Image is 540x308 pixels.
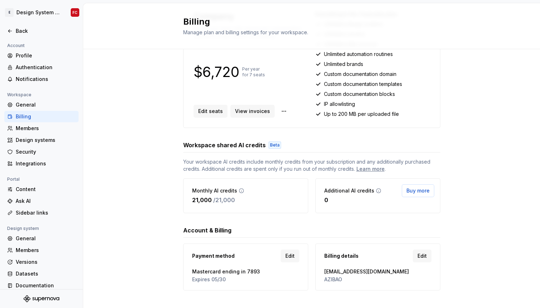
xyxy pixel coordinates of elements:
h2: Billing [183,16,432,27]
div: E [5,8,14,17]
span: Billing details [324,252,359,260]
button: Edit seats [194,105,227,118]
span: Expires 05/30 [192,276,299,283]
div: Ask AI [16,197,76,205]
span: Payment method [192,252,235,260]
div: Back [16,27,76,35]
p: Per year for 7 seats [242,66,265,78]
p: Up to 200 MB per uploaded file [324,111,399,118]
a: Documentation [4,280,79,291]
div: General [16,235,76,242]
div: Beta [269,142,281,149]
div: Design system [4,224,42,233]
h3: Account & Billing [183,226,231,235]
a: Datasets [4,268,79,279]
a: Notifications [4,73,79,85]
div: Integrations [16,160,76,167]
span: Edit [417,252,427,260]
a: Members [4,245,79,256]
a: Security [4,146,79,158]
p: Unlimited automation routines [324,51,393,58]
a: Edit [413,250,431,262]
div: Members [16,247,76,254]
span: [EMAIL_ADDRESS][DOMAIN_NAME] [324,268,431,275]
div: Versions [16,258,76,266]
a: Content [4,184,79,195]
p: Custom documentation blocks [324,91,395,98]
p: 0 [324,196,328,204]
div: Account [4,41,27,50]
a: Profile [4,50,79,61]
div: Security [16,148,76,155]
div: Design systems [16,137,76,144]
div: Datasets [16,270,76,277]
div: FC [72,10,77,15]
div: Authentication [16,64,76,71]
a: General [4,233,79,244]
span: Buy more [406,187,430,194]
p: Additional AI credits [324,187,374,194]
div: Sidebar links [16,209,76,216]
div: Documentation [16,282,76,289]
p: Unlimited brands [324,61,363,68]
p: $6,720 [194,68,239,76]
a: Versions [4,256,79,268]
a: Authentication [4,62,79,73]
a: Back [4,25,79,37]
p: Custom documentation domain [324,71,396,78]
a: Integrations [4,158,79,169]
div: Workspace [4,91,34,99]
div: Design System de l'Autonomie [16,9,62,16]
a: Ask AI [4,195,79,207]
a: Learn more [356,165,385,173]
h3: Workspace shared AI credits [183,141,266,149]
span: Edit [285,252,295,260]
span: AZIBAO [324,276,431,283]
div: Members [16,125,76,132]
p: Monthly AI credits [192,187,237,194]
span: View invoices [235,108,270,115]
div: Portal [4,175,22,184]
p: / 21,000 [213,196,235,204]
a: Members [4,123,79,134]
a: Design systems [4,134,79,146]
a: General [4,99,79,111]
p: Custom documentation templates [324,81,402,88]
a: Edit [281,250,299,262]
div: General [16,101,76,108]
p: 21,000 [192,196,212,204]
div: Notifications [16,76,76,83]
svg: Supernova Logo [24,295,59,302]
a: View invoices [230,105,275,118]
span: Manage plan and billing settings for your workspace. [183,29,308,35]
div: Profile [16,52,76,59]
button: EDesign System de l'AutonomieFC [1,5,81,20]
a: Sidebar links [4,207,79,219]
span: Mastercard ending in 7893 [192,268,299,275]
a: Billing [4,111,79,122]
span: Your workspace AI credits include monthly credits from your subscription and any additionally pur... [183,158,440,173]
button: Buy more [402,184,434,197]
span: Edit seats [198,108,223,115]
div: Billing [16,113,76,120]
div: Content [16,186,76,193]
p: IP allowlisting [324,101,355,108]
